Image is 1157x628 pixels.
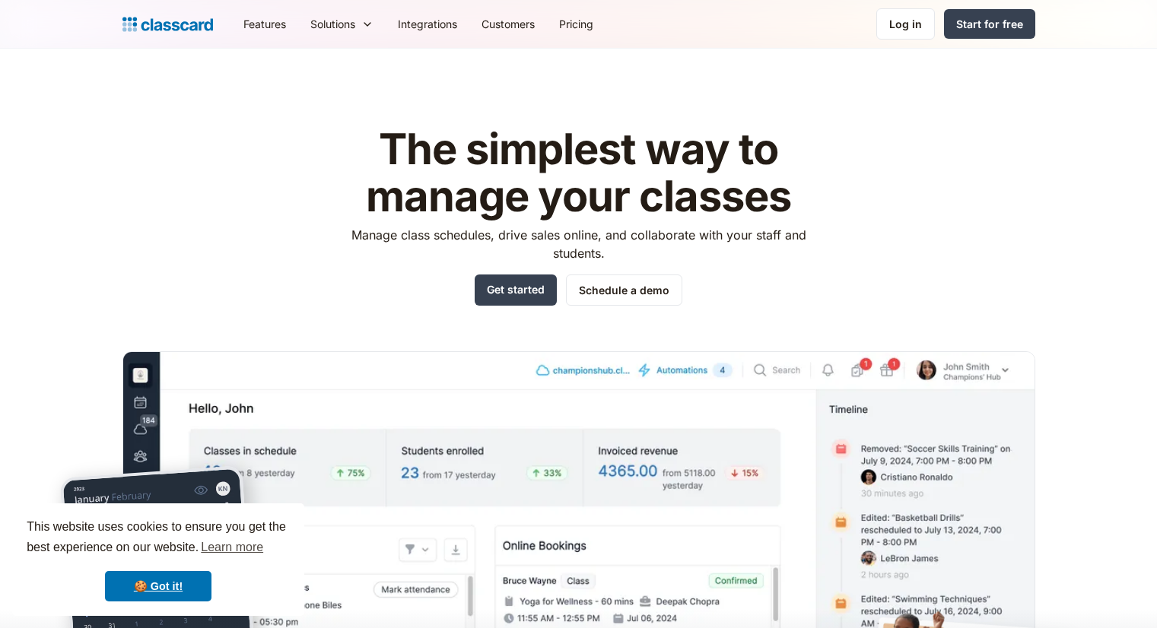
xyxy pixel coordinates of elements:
a: Get started [475,274,557,306]
a: Integrations [386,7,469,41]
span: This website uses cookies to ensure you get the best experience on our website. [27,518,290,559]
div: Solutions [310,16,355,32]
a: Schedule a demo [566,274,682,306]
a: dismiss cookie message [105,571,211,601]
div: cookieconsent [12,503,304,616]
p: Manage class schedules, drive sales online, and collaborate with your staff and students. [337,226,820,262]
a: learn more about cookies [199,536,265,559]
a: Start for free [944,9,1035,39]
a: Features [231,7,298,41]
h1: The simplest way to manage your classes [337,126,820,220]
a: Customers [469,7,547,41]
a: home [122,14,213,35]
div: Start for free [956,16,1023,32]
div: Solutions [298,7,386,41]
a: Log in [876,8,935,40]
div: Log in [889,16,922,32]
a: Pricing [547,7,606,41]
